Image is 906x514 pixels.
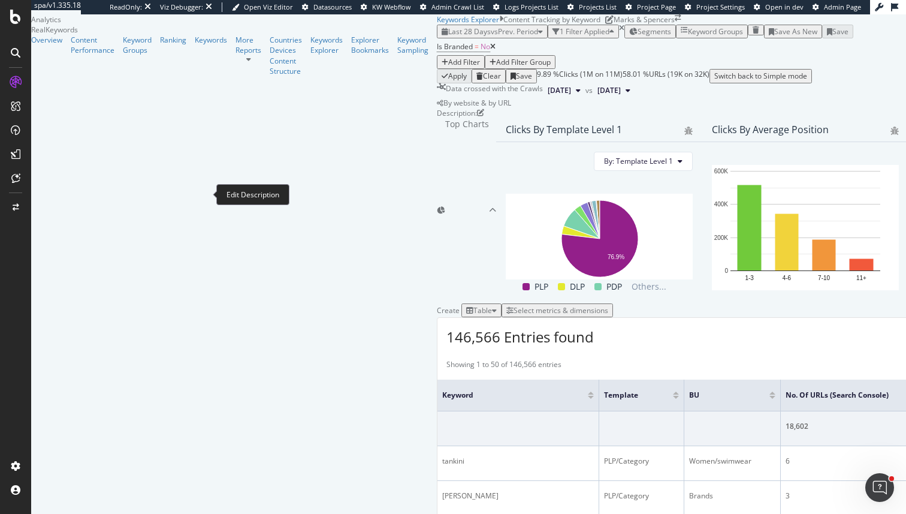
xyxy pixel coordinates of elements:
span: 2025 Aug. 7th [548,85,571,96]
a: Ranking [160,35,186,45]
button: Clear [472,69,506,83]
span: PDP [606,279,622,294]
div: Save [516,71,532,81]
div: Clicks By Average Position [712,124,829,136]
div: Women/swimwear [689,456,775,467]
div: Keywords [195,35,227,45]
div: 58.01 % URLs ( 19K on 32K ) [623,69,709,83]
text: 0 [724,267,728,274]
span: Logs Projects List [505,2,558,11]
div: bug [684,127,693,135]
span: = [475,41,479,52]
a: Keywords Explorer [310,35,343,55]
div: Description: [437,108,477,118]
span: DLP [570,279,585,294]
span: Segments [638,26,671,37]
a: Keyword Groups [123,35,152,55]
div: legacy label [437,98,511,108]
div: A chart. [506,194,693,279]
div: 9.89 % Clicks ( 1M on 11M ) [537,69,623,83]
button: Keyword Groups [676,25,748,38]
div: Add Filter Group [496,57,551,67]
text: 4-6 [783,274,792,281]
span: No [481,41,490,52]
div: Content Performance [71,35,114,55]
a: More Reports [235,35,261,55]
div: Save [832,26,848,37]
div: Brands [689,491,775,501]
button: 1 Filter Applied [548,25,619,38]
div: Data crossed with the Crawls [446,83,543,98]
div: Analytics [31,14,437,25]
a: Overview [31,35,62,45]
text: 200K [714,235,729,241]
a: Structure [270,66,302,76]
a: Project Settings [685,2,745,12]
div: Content Tracking by Keyword [503,14,600,25]
a: KW Webflow [361,2,411,12]
span: vs [585,85,593,95]
div: Keyword Groups [688,26,743,37]
span: vs Prev. Period [491,26,538,37]
span: By: Template Level 1 [604,156,673,166]
button: Add Filter Group [485,55,555,69]
button: By: Template Level 1 [594,152,693,171]
span: Others... [627,279,671,294]
div: Explorer Bookmarks [351,35,389,55]
div: Clicks By Template Level 1 [506,124,622,136]
div: Showing 1 to 50 of 146,566 entries [446,359,561,373]
span: No. of URLs (Search Console) [786,390,889,401]
div: [PERSON_NAME] [442,491,594,501]
span: Open in dev [765,2,804,11]
div: Top Charts [445,118,489,303]
div: Select metrics & dimensions [514,305,608,315]
a: Devices [270,45,302,55]
a: Admin Crawl List [420,2,484,12]
span: By website & by URL [443,98,511,108]
div: ReadOnly: [110,2,142,12]
div: Clear [483,71,501,81]
button: Save [822,25,853,38]
div: Marks & Spencers [614,14,675,25]
a: Keywords Explorer [437,14,499,25]
a: Keyword Sampling [397,35,428,55]
button: Segments [624,25,676,38]
text: 600K [714,168,729,175]
button: Switch back to Simple mode [709,69,812,83]
a: Open in dev [754,2,804,12]
div: Save As New [774,26,817,37]
button: Save [506,69,537,83]
button: Select metrics & dimensions [502,303,613,317]
div: Edit Description [216,184,289,205]
div: 1 Filter Applied [560,26,609,37]
a: Logs Projects List [493,2,558,12]
div: Viz Debugger: [160,2,203,12]
button: [DATE] [593,83,635,98]
span: Is Branded [437,41,473,52]
span: Open Viz Editor [244,2,293,11]
div: Apply [448,71,467,81]
svg: A chart. [712,165,899,290]
div: tankini [442,456,594,467]
iframe: Intercom live chat [865,473,894,502]
button: [DATE] [543,83,585,98]
text: 400K [714,201,729,208]
div: times [619,25,624,32]
text: 11+ [856,274,866,281]
span: KW Webflow [372,2,411,11]
span: Admin Page [824,2,861,11]
button: Table [461,303,502,317]
span: Projects List [579,2,617,11]
a: Countries [270,35,302,45]
span: PLP [534,279,548,294]
span: Datasources [313,2,352,11]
